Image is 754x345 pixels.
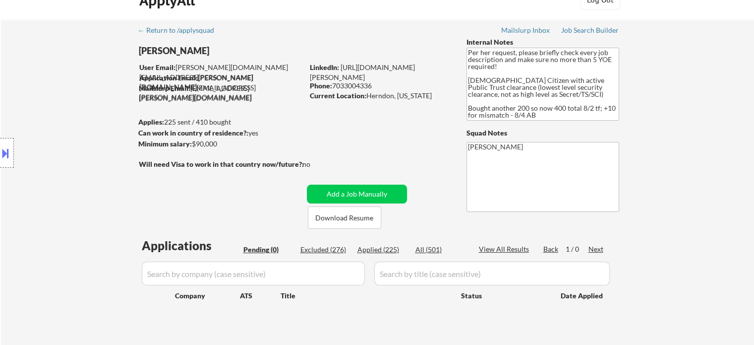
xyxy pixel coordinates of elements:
[466,37,619,47] div: Internal Notes
[310,63,339,71] strong: LinkedIn:
[138,26,224,36] a: ← Return to /applysquad
[588,244,604,254] div: Next
[466,128,619,138] div: Squad Notes
[302,159,331,169] div: no
[300,245,350,255] div: Excluded (276)
[138,117,303,127] div: 225 sent / 410 bought
[139,45,343,57] div: [PERSON_NAME]
[138,139,303,149] div: $90,000
[281,291,452,301] div: Title
[561,27,619,34] div: Job Search Builder
[461,286,546,304] div: Status
[501,27,551,34] div: Mailslurp Inbox
[310,63,415,81] a: [URL][DOMAIN_NAME][PERSON_NAME]
[501,26,551,36] a: Mailslurp Inbox
[138,128,300,138] div: yes
[138,27,224,34] div: ← Return to /applysquad
[142,262,365,285] input: Search by company (case sensitive)
[310,81,332,90] strong: Phone:
[139,160,304,168] strong: Will need Visa to work in that country now/future?:
[243,245,293,255] div: Pending (0)
[307,185,407,204] button: Add a Job Manually
[310,91,450,101] div: Herndon, [US_STATE]
[357,245,407,255] div: Applied (225)
[142,240,240,252] div: Applications
[374,262,610,285] input: Search by title (case sensitive)
[139,83,303,103] div: [EMAIL_ADDRESS][PERSON_NAME][DOMAIN_NAME]
[566,244,588,254] div: 1 / 0
[310,81,450,91] div: 7033004336
[139,73,303,102] div: [PERSON_NAME][DOMAIN_NAME][EMAIL_ADDRESS][PERSON_NAME][DOMAIN_NAME]
[415,245,465,255] div: All (501)
[308,207,381,229] button: Download Resume
[139,63,303,92] div: [PERSON_NAME][DOMAIN_NAME][EMAIL_ADDRESS][PERSON_NAME][DOMAIN_NAME]
[175,291,240,301] div: Company
[240,291,281,301] div: ATS
[561,26,619,36] a: Job Search Builder
[561,291,604,301] div: Date Applied
[310,91,366,100] strong: Current Location:
[479,244,532,254] div: View All Results
[138,129,248,137] strong: Can work in country of residence?:
[543,244,559,254] div: Back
